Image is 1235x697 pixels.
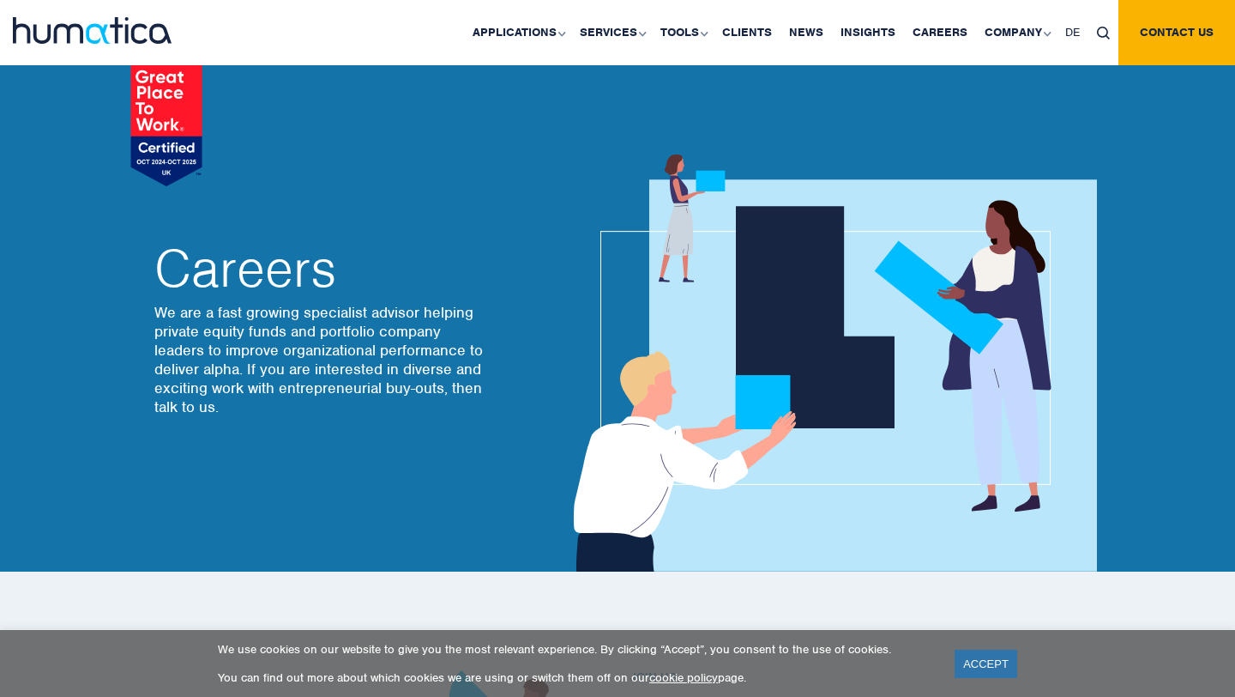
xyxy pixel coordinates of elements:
img: about_banner1 [557,155,1097,572]
p: You can find out more about which cookies we are using or switch them off on our page. [218,670,933,685]
h2: Careers [154,243,489,294]
span: DE [1065,25,1080,39]
img: logo [13,17,172,44]
p: We are a fast growing specialist advisor helping private equity funds and portfolio company leade... [154,303,489,416]
a: cookie policy [649,670,718,685]
img: search_icon [1097,27,1110,39]
p: We use cookies on our website to give you the most relevant experience. By clicking “Accept”, you... [218,642,933,657]
a: ACCEPT [955,650,1017,678]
